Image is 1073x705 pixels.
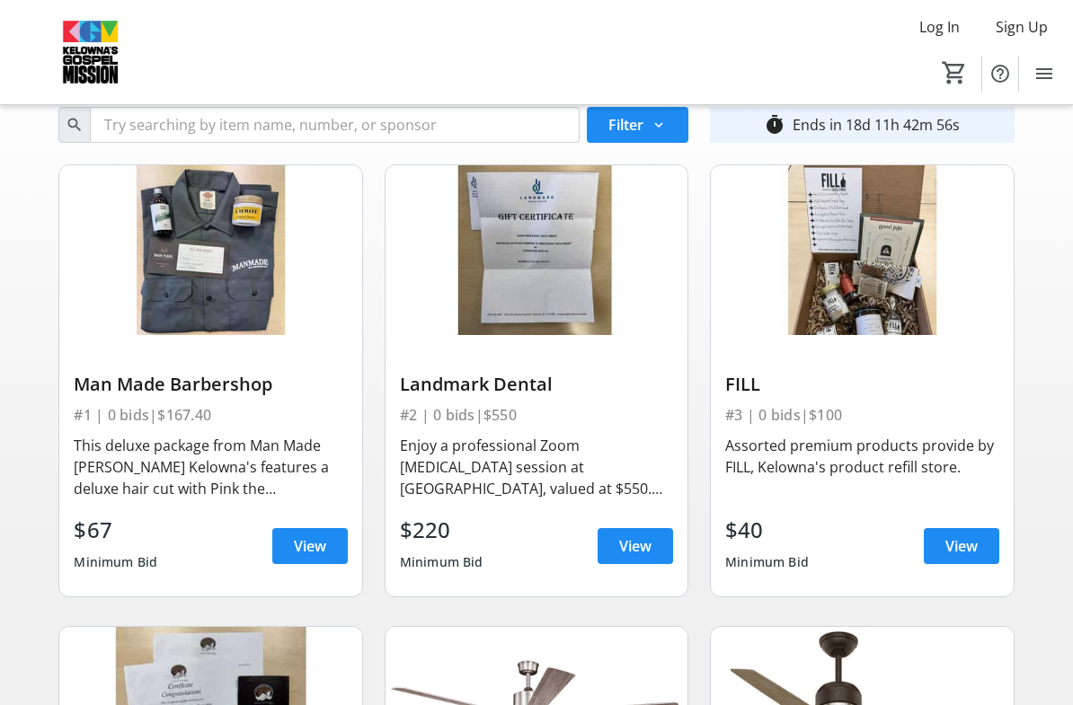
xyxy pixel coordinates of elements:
span: View [945,535,978,557]
button: Cart [938,57,971,89]
div: Man Made Barbershop [74,374,347,395]
div: Minimum Bid [725,546,809,578]
div: FILL [725,374,998,395]
img: Man Made Barbershop [59,165,361,335]
img: FILL [711,165,1013,335]
div: $40 [725,514,809,546]
div: Minimum Bid [400,546,483,578]
span: View [619,535,652,557]
span: Log In [919,16,960,38]
img: Kelowna's Gospel Mission's Logo [11,7,171,97]
div: Landmark Dental [400,374,673,395]
div: $67 [74,514,157,546]
span: View [294,535,326,557]
div: #2 | 0 bids | $550 [400,402,673,427]
div: Ends in 18d 11h 42m 56s [793,114,960,136]
div: Enjoy a professional Zoom [MEDICAL_DATA] session at [GEOGRAPHIC_DATA], valued at $550. Call to sc... [400,435,673,499]
span: Filter [608,114,643,136]
button: Help [982,56,1018,92]
div: Assorted premium products provide by FILL, Kelowna's product refill store. [725,435,998,478]
div: #3 | 0 bids | $100 [725,402,998,427]
a: View [598,528,673,564]
button: Log In [905,13,974,41]
div: This deluxe package from Man Made [PERSON_NAME] Kelowna's features a deluxe hair cut with Pink th... [74,435,347,499]
a: View [924,528,999,564]
input: Try searching by item name, number, or sponsor [90,107,580,143]
button: Filter [587,107,688,143]
span: Sign Up [996,16,1048,38]
a: View [272,528,348,564]
button: Sign Up [981,13,1062,41]
div: $220 [400,514,483,546]
button: Menu [1026,56,1062,92]
mat-icon: timer_outline [764,114,785,136]
div: #1 | 0 bids | $167.40 [74,402,347,427]
img: Landmark Dental [386,165,687,335]
div: Minimum Bid [74,546,157,578]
